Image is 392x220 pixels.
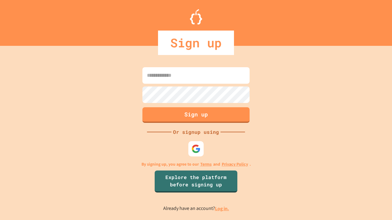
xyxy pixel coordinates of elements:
[222,161,248,167] a: Privacy Policy
[191,144,201,153] img: google-icon.svg
[200,161,212,167] a: Terms
[163,205,229,212] p: Already have an account?
[215,205,229,212] a: Log in.
[142,107,250,123] button: Sign up
[171,128,221,136] div: Or signup using
[158,31,234,55] div: Sign up
[190,9,202,24] img: Logo.svg
[155,170,237,193] a: Explore the platform before signing up
[141,161,251,167] p: By signing up, you agree to our and .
